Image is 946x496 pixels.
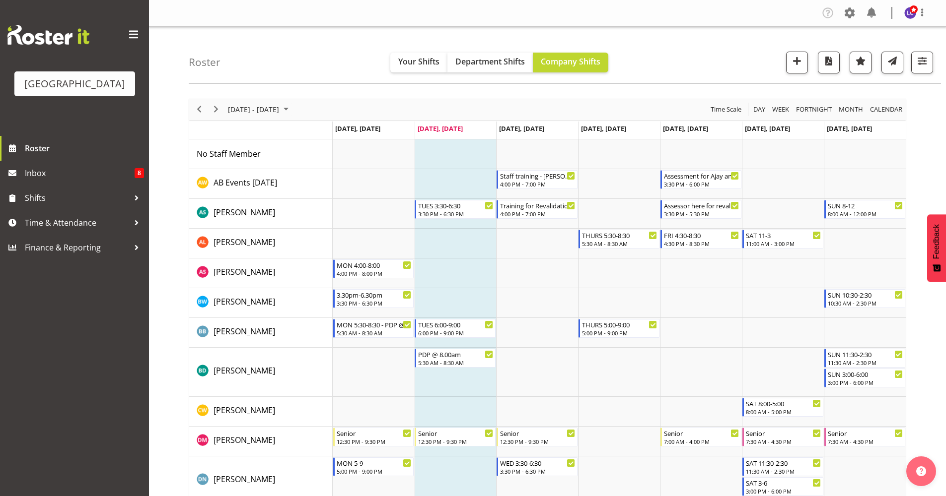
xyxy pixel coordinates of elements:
[746,230,821,240] div: SAT 11-3
[581,124,626,133] span: [DATE], [DATE]
[824,349,905,368] div: Braedyn Dykes"s event - SUN 11:30-2:30 Begin From Sunday, October 12, 2025 at 11:30:00 AM GMT+13:...
[333,428,414,446] div: Devon Morris-Brown"s event - Senior Begin From Monday, October 6, 2025 at 12:30:00 PM GMT+13:00 E...
[337,329,412,337] div: 5:30 AM - 8:30 AM
[418,329,493,337] div: 6:00 PM - 9:00 PM
[837,103,865,116] button: Timeline Month
[904,7,916,19] img: laurie-cook11580.jpg
[742,398,823,417] div: Cain Wilson"s event - SAT 8:00-5:00 Begin From Saturday, October 11, 2025 at 8:00:00 AM GMT+13:00...
[214,473,275,485] a: [PERSON_NAME]
[500,458,575,468] div: WED 3:30-6:30
[418,200,493,210] div: TUES 3:30-6:30
[214,296,275,307] span: [PERSON_NAME]
[742,477,823,496] div: Drew Nielsen"s event - SAT 3-6 Begin From Saturday, October 11, 2025 at 3:00:00 PM GMT+13:00 Ends...
[828,290,903,300] div: SUN 10:30-2:30
[746,467,821,475] div: 11:30 AM - 2:30 PM
[197,148,261,159] span: No Staff Member
[418,359,493,367] div: 5:30 AM - 8:30 AM
[795,103,834,116] button: Fortnight
[418,437,493,445] div: 12:30 PM - 9:30 PM
[214,266,275,278] a: [PERSON_NAME]
[838,103,864,116] span: Month
[710,103,742,116] span: Time Scale
[25,141,144,156] span: Roster
[818,52,840,73] button: Download a PDF of the roster according to the set date range.
[208,99,224,120] div: next period
[189,258,333,288] td: Alex Sansom resource
[418,124,463,133] span: [DATE], [DATE]
[415,428,496,446] div: Devon Morris-Brown"s event - Senior Begin From Tuesday, October 7, 2025 at 12:30:00 PM GMT+13:00 ...
[197,148,261,160] a: No Staff Member
[189,318,333,348] td: Bradley Barton resource
[500,467,575,475] div: 3:30 PM - 6:30 PM
[709,103,743,116] button: Time Scale
[214,236,275,248] a: [PERSON_NAME]
[497,200,578,219] div: Ajay Smith"s event - Training for Revalidation with Felix Begin From Wednesday, October 8, 2025 a...
[828,437,903,445] div: 7:30 AM - 4:30 PM
[24,76,125,91] div: [GEOGRAPHIC_DATA]
[824,428,905,446] div: Devon Morris-Brown"s event - Senior Begin From Sunday, October 12, 2025 at 7:30:00 AM GMT+13:00 E...
[828,359,903,367] div: 11:30 AM - 2:30 PM
[828,210,903,218] div: 8:00 AM - 12:00 PM
[869,103,903,116] span: calendar
[214,365,275,376] a: [PERSON_NAME]
[455,56,525,67] span: Department Shifts
[333,457,414,476] div: Drew Nielsen"s event - MON 5-9 Begin From Monday, October 6, 2025 at 5:00:00 PM GMT+13:00 Ends At...
[752,103,767,116] button: Timeline Day
[881,52,903,73] button: Send a list of all shifts for the selected filtered period to all rostered employees.
[828,200,903,210] div: SUN 8-12
[533,53,608,72] button: Company Shifts
[25,166,135,181] span: Inbox
[664,171,739,181] div: Assessment for Ajay and [PERSON_NAME]
[827,124,872,133] span: [DATE], [DATE]
[337,437,412,445] div: 12:30 PM - 9:30 PM
[500,180,575,188] div: 4:00 PM - 7:00 PM
[771,103,791,116] button: Timeline Week
[337,428,412,438] div: Senior
[746,478,821,488] div: SAT 3-6
[214,326,275,337] span: [PERSON_NAME]
[335,124,380,133] span: [DATE], [DATE]
[824,289,905,308] div: Ben Wyatt"s event - SUN 10:30-2:30 Begin From Sunday, October 12, 2025 at 10:30:00 AM GMT+13:00 E...
[226,103,293,116] button: October 2025
[497,457,578,476] div: Drew Nielsen"s event - WED 3:30-6:30 Begin From Wednesday, October 8, 2025 at 3:30:00 PM GMT+13:0...
[660,200,741,219] div: Ajay Smith"s event - Assessor here for revalidation Begin From Friday, October 10, 2025 at 3:30:0...
[911,52,933,73] button: Filter Shifts
[660,170,741,189] div: AB Events today"s event - Assessment for Ajay and Noah Begin From Friday, October 10, 2025 at 3:3...
[828,349,903,359] div: SUN 11:30-2:30
[214,206,275,218] a: [PERSON_NAME]
[746,458,821,468] div: SAT 11:30-2:30
[214,404,275,416] a: [PERSON_NAME]
[333,319,414,338] div: Bradley Barton"s event - MON 5:30-8:30 - PDP @ 8.00am Begin From Monday, October 6, 2025 at 5:30:...
[582,240,657,248] div: 5:30 AM - 8:30 AM
[742,457,823,476] div: Drew Nielsen"s event - SAT 11:30-2:30 Begin From Saturday, October 11, 2025 at 11:30:00 AM GMT+13...
[214,177,277,188] a: AB Events [DATE]
[664,428,739,438] div: Senior
[746,240,821,248] div: 11:00 AM - 3:00 PM
[418,428,493,438] div: Senior
[582,329,657,337] div: 5:00 PM - 9:00 PM
[418,210,493,218] div: 3:30 PM - 6:30 PM
[660,428,741,446] div: Devon Morris-Brown"s event - Senior Begin From Friday, October 10, 2025 at 7:00:00 AM GMT+13:00 E...
[582,230,657,240] div: THURS 5:30-8:30
[214,237,275,248] span: [PERSON_NAME]
[189,139,333,169] td: No Staff Member resource
[214,434,275,446] a: [PERSON_NAME]
[927,214,946,282] button: Feedback - Show survey
[786,52,808,73] button: Add a new shift
[746,487,821,495] div: 3:00 PM - 6:00 PM
[418,349,493,359] div: PDP @ 8.00am
[337,467,412,475] div: 5:00 PM - 9:00 PM
[337,269,412,277] div: 4:00 PM - 8:00 PM
[333,259,414,278] div: Alex Sansom"s event - MON 4:00-8:00 Begin From Monday, October 6, 2025 at 4:00:00 PM GMT+13:00 En...
[579,319,659,338] div: Bradley Barton"s event - THURS 5:00-9:00 Begin From Thursday, October 9, 2025 at 5:00:00 PM GMT+1...
[664,210,739,218] div: 3:30 PM - 5:30 PM
[500,428,575,438] div: Senior
[214,266,275,277] span: [PERSON_NAME]
[664,180,739,188] div: 3:30 PM - 6:00 PM
[25,190,129,205] span: Shifts
[390,53,447,72] button: Your Shifts
[771,103,790,116] span: Week
[795,103,833,116] span: Fortnight
[828,299,903,307] div: 10:30 AM - 2:30 PM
